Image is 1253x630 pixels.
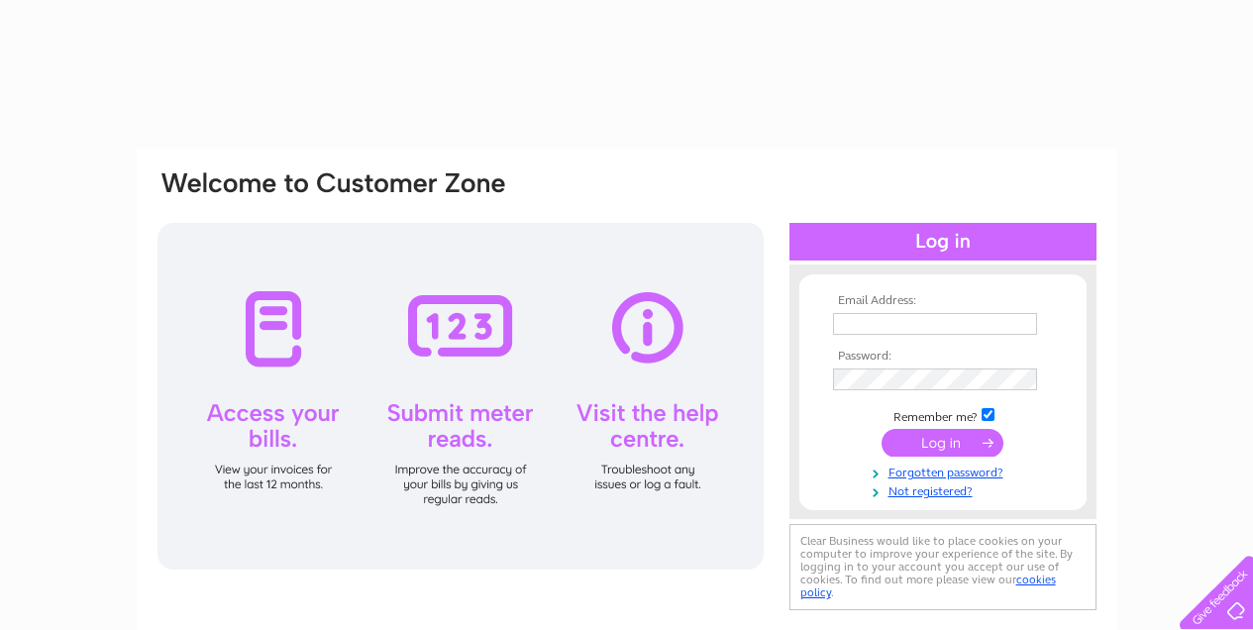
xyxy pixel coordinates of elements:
th: Password: [828,350,1058,364]
div: Clear Business would like to place cookies on your computer to improve your experience of the sit... [789,524,1096,610]
td: Remember me? [828,405,1058,425]
a: cookies policy [800,573,1056,599]
a: Not registered? [833,480,1058,499]
a: Forgotten password? [833,462,1058,480]
input: Submit [882,429,1003,457]
th: Email Address: [828,294,1058,308]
